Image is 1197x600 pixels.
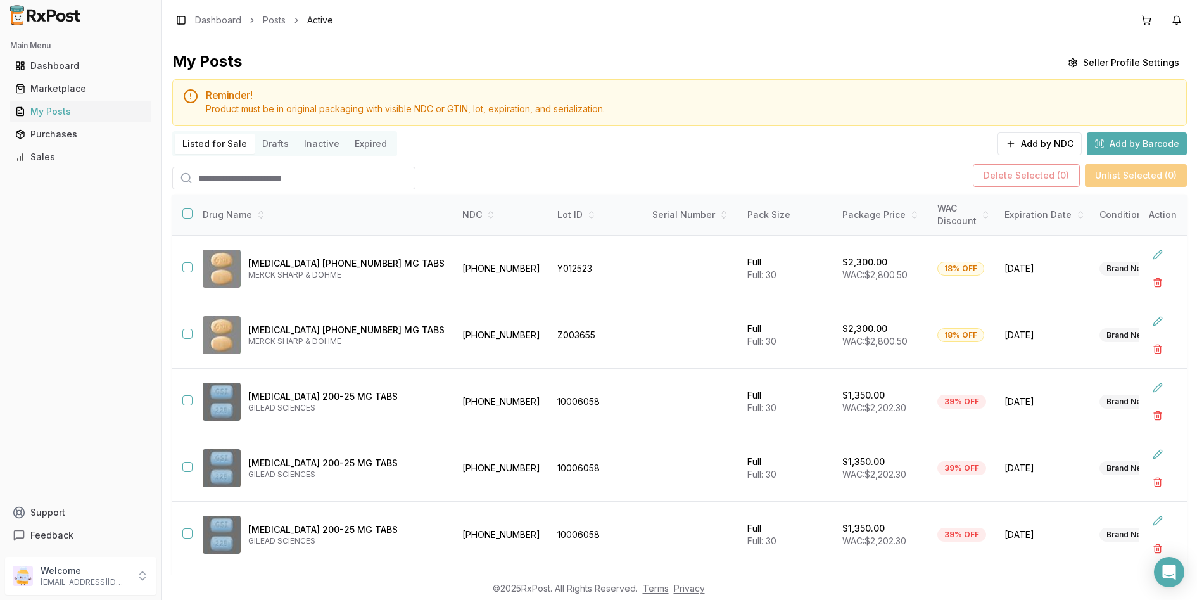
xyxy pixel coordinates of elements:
td: 10006058 [550,369,645,435]
p: $1,350.00 [842,456,885,468]
p: $2,300.00 [842,256,887,269]
div: 18% OFF [937,262,984,276]
span: WAC: $2,202.30 [842,535,906,546]
button: Marketplace [5,79,156,99]
button: Delete [1146,271,1169,294]
a: Dashboard [195,14,241,27]
button: Add by NDC [997,132,1082,155]
button: Feedback [5,524,156,547]
div: My Posts [15,105,146,118]
span: Full: 30 [747,269,776,280]
p: [EMAIL_ADDRESS][DOMAIN_NAME] [41,577,129,587]
div: Package Price [842,208,922,221]
div: 39% OFF [937,461,986,475]
img: Delstrigo 100-300-300 MG TABS [203,316,241,354]
div: Brand New [1099,461,1155,475]
a: Marketplace [10,77,151,100]
td: [PHONE_NUMBER] [455,502,550,568]
button: Dashboard [5,56,156,76]
a: My Posts [10,100,151,123]
button: Purchases [5,124,156,144]
button: Expired [347,134,395,154]
button: Delete [1146,537,1169,560]
div: Product must be in original packaging with visible NDC or GTIN, lot, expiration, and serialization. [206,103,1176,115]
td: [PHONE_NUMBER] [455,236,550,302]
div: Lot ID [557,208,637,221]
td: [PHONE_NUMBER] [455,435,550,502]
p: MERCK SHARP & DOHME [248,336,445,347]
td: Y012523 [550,236,645,302]
button: Delete [1146,404,1169,427]
button: Delete [1146,338,1169,361]
a: Sales [10,146,151,169]
a: Privacy [674,583,705,594]
button: Edit [1146,376,1169,399]
span: [DATE] [1004,395,1084,408]
span: [DATE] [1004,528,1084,541]
p: MERCK SHARP & DOHME [248,270,445,280]
p: [MEDICAL_DATA] 200-25 MG TABS [248,390,445,403]
button: Edit [1146,509,1169,532]
span: [DATE] [1004,462,1084,475]
div: 39% OFF [937,528,986,542]
p: GILEAD SCIENCES [248,536,445,546]
button: Drafts [255,134,296,154]
div: Brand New [1099,262,1155,276]
h5: Reminder! [206,90,1176,100]
img: RxPost Logo [5,5,86,25]
button: Edit [1146,443,1169,466]
span: WAC: $2,800.50 [842,269,908,280]
p: Welcome [41,565,129,577]
p: [MEDICAL_DATA] [PHONE_NUMBER] MG TABS [248,257,445,270]
button: My Posts [5,101,156,122]
button: Edit [1146,243,1169,266]
div: 18% OFF [937,328,984,342]
div: 39% OFF [937,395,986,409]
td: Full [740,435,835,502]
div: NDC [462,208,542,221]
td: 10006058 [550,435,645,502]
td: Full [740,502,835,568]
span: Full: 30 [747,469,776,480]
nav: breadcrumb [195,14,333,27]
td: Full [740,236,835,302]
p: GILEAD SCIENCES [248,403,445,413]
p: [MEDICAL_DATA] 200-25 MG TABS [248,523,445,536]
button: Sales [5,147,156,167]
td: Full [740,302,835,369]
div: Expiration Date [1004,208,1084,221]
span: WAC: $2,800.50 [842,336,908,347]
td: 10006058 [550,502,645,568]
td: [PHONE_NUMBER] [455,302,550,369]
p: $1,350.00 [842,522,885,535]
div: Brand New [1099,528,1155,542]
div: Marketplace [15,82,146,95]
div: Brand New [1099,328,1155,342]
span: WAC: $2,202.30 [842,402,906,413]
button: Delete [1146,471,1169,494]
span: Full: 30 [747,535,776,546]
div: Dashboard [15,60,146,72]
p: [MEDICAL_DATA] [PHONE_NUMBER] MG TABS [248,324,445,336]
button: Support [5,501,156,524]
span: Feedback [30,529,73,542]
span: Full: 30 [747,336,776,347]
span: [DATE] [1004,329,1084,341]
span: [DATE] [1004,262,1084,275]
td: Full [740,369,835,435]
span: Full: 30 [747,402,776,413]
a: Purchases [10,123,151,146]
a: Dashboard [10,54,151,77]
img: User avatar [13,566,33,586]
div: Sales [15,151,146,163]
span: Active [307,14,333,27]
div: Open Intercom Messenger [1154,557,1184,587]
td: [PHONE_NUMBER] [455,369,550,435]
a: Posts [263,14,286,27]
img: Descovy 200-25 MG TABS [203,516,241,554]
div: Brand New [1099,395,1155,409]
a: Terms [643,583,669,594]
button: Seller Profile Settings [1060,51,1187,74]
div: Purchases [15,128,146,141]
button: Add by Barcode [1087,132,1187,155]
